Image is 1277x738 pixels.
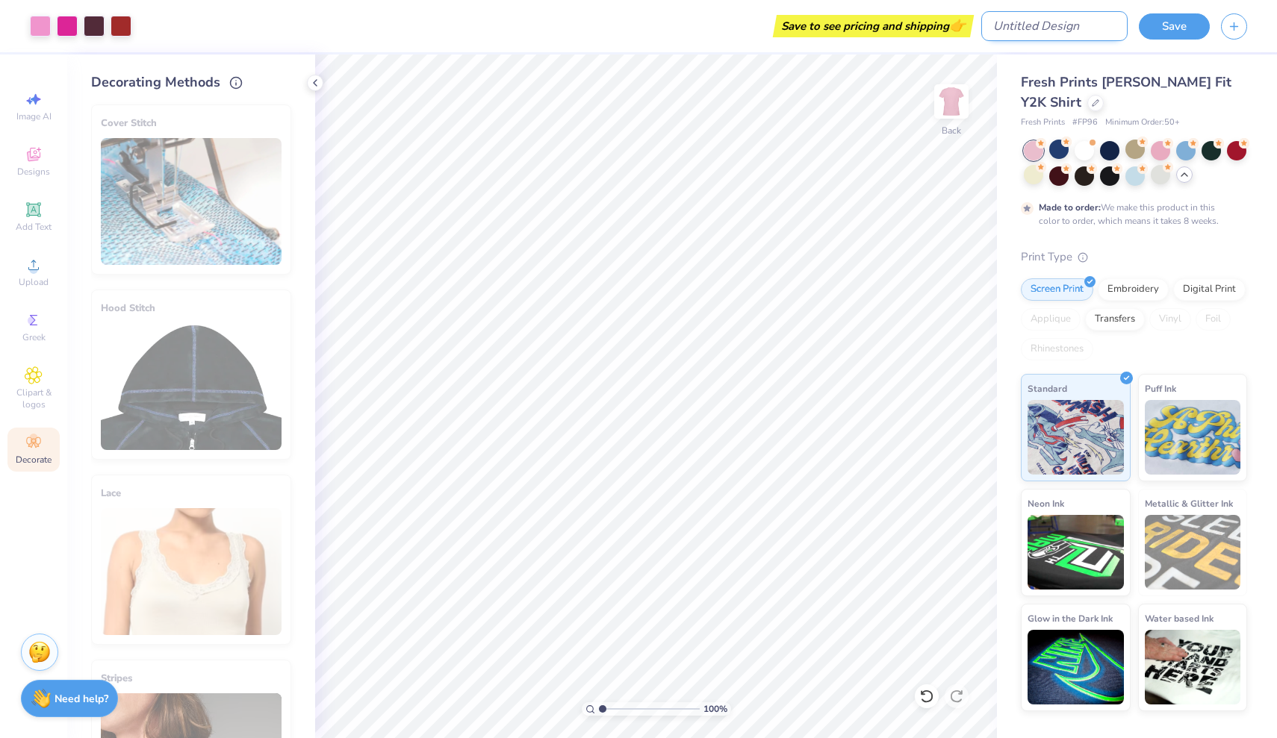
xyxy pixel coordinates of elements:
span: Puff Ink [1145,381,1176,396]
div: Decorating Methods [91,72,291,93]
div: Foil [1196,308,1231,331]
span: Designs [17,166,50,178]
div: Digital Print [1173,278,1246,301]
span: Upload [19,276,49,288]
div: Embroidery [1098,278,1169,301]
span: Decorate [16,454,52,466]
span: Clipart & logos [7,387,60,410]
div: Transfers [1085,308,1145,331]
div: Screen Print [1021,278,1093,301]
img: Glow in the Dark Ink [1028,630,1124,704]
span: Metallic & Glitter Ink [1145,495,1233,511]
div: We make this product in this color to order, which means it takes 8 weeks. [1039,201,1222,228]
span: Add Text [16,221,52,233]
span: # FP96 [1072,116,1098,129]
img: Water based Ink [1145,630,1241,704]
button: Save [1139,13,1210,40]
span: Image AI [16,110,52,122]
div: Print Type [1021,248,1247,266]
strong: Made to order: [1039,201,1101,213]
span: 👉 [949,16,966,34]
img: Puff Ink [1145,400,1241,475]
span: Glow in the Dark Ink [1028,610,1113,626]
span: Water based Ink [1145,610,1214,626]
div: Save to see pricing and shipping [777,15,970,37]
img: Neon Ink [1028,515,1124,590]
span: Standard [1028,381,1067,396]
div: Back [942,124,961,137]
span: Fresh Prints [1021,116,1065,129]
div: Rhinestones [1021,338,1093,360]
img: Metallic & Glitter Ink [1145,515,1241,590]
div: Vinyl [1149,308,1191,331]
span: Greek [22,331,46,343]
span: 100 % [703,702,727,716]
span: Minimum Order: 50 + [1105,116,1180,129]
span: Fresh Prints [PERSON_NAME] Fit Y2K Shirt [1021,73,1231,111]
span: Neon Ink [1028,495,1064,511]
input: Untitled Design [981,11,1128,41]
img: Standard [1028,400,1124,475]
div: Applique [1021,308,1081,331]
strong: Need help? [55,692,108,706]
img: Back [936,87,966,116]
